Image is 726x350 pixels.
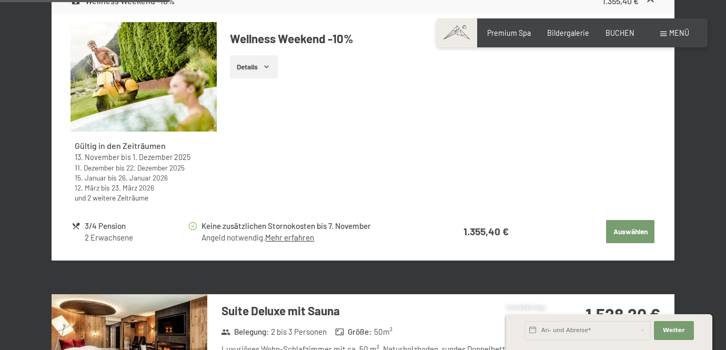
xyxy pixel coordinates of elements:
[112,183,154,192] time: 23.03.2026
[75,163,114,172] time: 11.12.2025
[221,326,269,337] strong: Belegung :
[487,28,531,37] a: Premium Spa
[663,326,685,335] span: Weiter
[230,55,278,78] button: Details
[221,303,535,319] h3: Suite Deluxe mit Sauna
[75,152,213,163] div: bis
[669,28,689,37] span: Menü
[606,220,654,243] button: Auswählen
[606,28,634,37] a: BUCHEN
[70,22,217,132] img: mss_renderimg.php
[201,232,420,243] div: Angeld notwendig.
[75,183,213,193] div: bis
[126,163,185,172] time: 22.12.2025
[654,321,694,340] button: Weiter
[75,163,213,173] div: bis
[75,173,106,182] time: 15.01.2026
[201,220,420,232] div: Keine zusätzlichen Stornokosten bis 7. November
[75,173,213,183] div: bis
[230,31,656,47] h4: Wellness Weekend -10%
[271,326,327,337] span: 2 bis 3 Personen
[265,233,314,242] a: Mehr erfahren
[118,173,168,182] time: 26.01.2026
[75,183,99,192] time: 12.03.2026
[133,153,190,162] time: 01.12.2025
[506,304,546,311] span: Schnellanfrage
[335,326,372,337] strong: Größe :
[547,28,589,37] a: Bildergalerie
[85,232,187,243] div: 2 Erwachsene
[75,193,148,202] a: und 2 weitere Zeiträume
[85,220,187,232] div: 3/4 Pension
[374,326,392,337] span: 50 m²
[75,141,166,151] strong: Gültig in den Zeiträumen
[463,225,509,237] strong: 1.355,40 €
[75,153,119,162] time: 13.11.2025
